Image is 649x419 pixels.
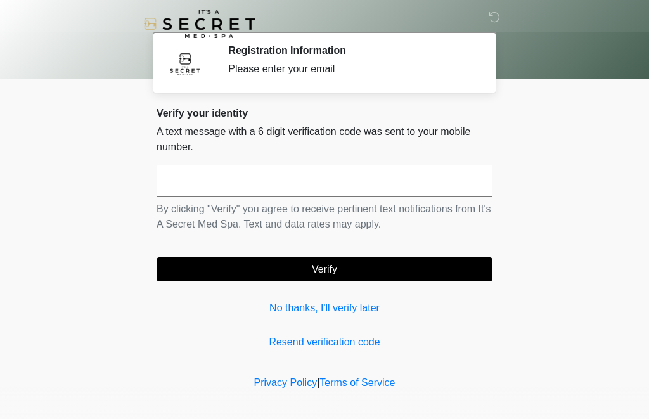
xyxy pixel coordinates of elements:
p: A text message with a 6 digit verification code was sent to your mobile number. [157,124,492,155]
a: No thanks, I'll verify later [157,300,492,316]
a: | [317,377,319,388]
a: Terms of Service [319,377,395,388]
button: Verify [157,257,492,281]
h2: Registration Information [228,44,473,56]
a: Resend verification code [157,335,492,350]
div: Please enter your email [228,61,473,77]
p: By clicking "Verify" you agree to receive pertinent text notifications from It's A Secret Med Spa... [157,202,492,232]
img: Agent Avatar [166,44,204,82]
img: It's A Secret Med Spa Logo [144,10,255,38]
h2: Verify your identity [157,107,492,119]
a: Privacy Policy [254,377,318,388]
